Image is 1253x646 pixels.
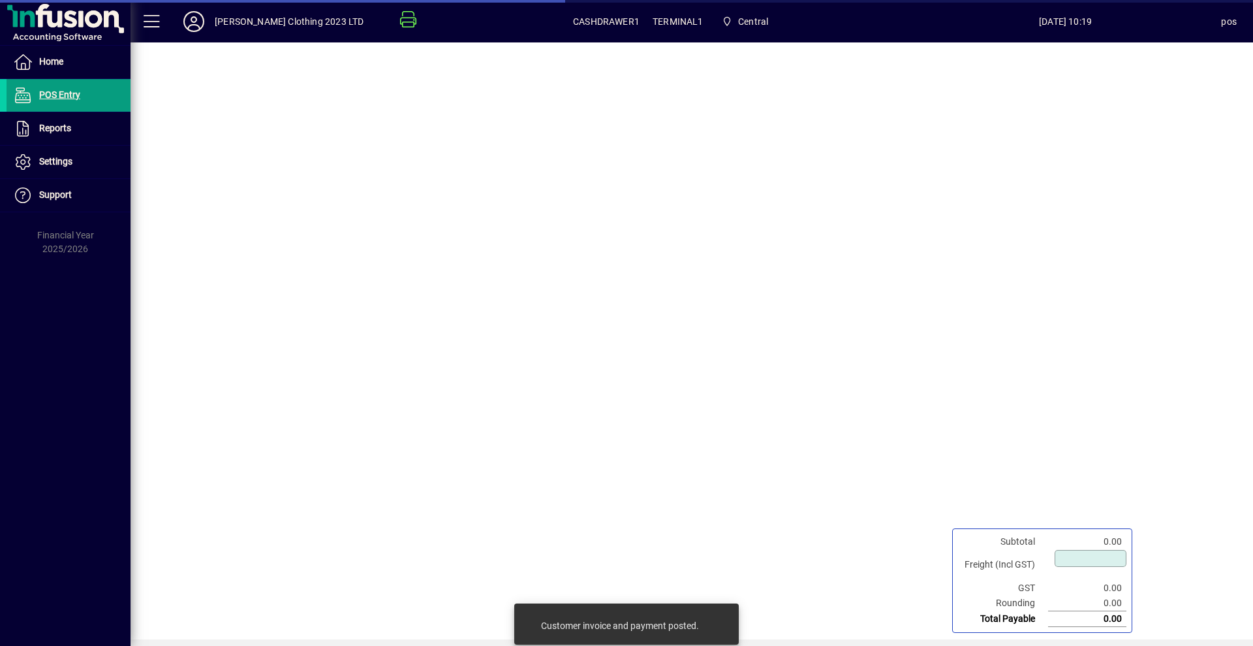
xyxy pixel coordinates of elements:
td: 0.00 [1048,596,1126,611]
a: Support [7,179,131,212]
td: 0.00 [1048,581,1126,596]
span: Central [738,11,768,32]
a: Settings [7,146,131,178]
td: Total Payable [958,611,1048,627]
span: [DATE] 10:19 [910,11,1222,32]
td: Rounding [958,596,1048,611]
span: Settings [39,156,72,167]
a: Home [7,46,131,78]
td: GST [958,581,1048,596]
span: Support [39,189,72,200]
span: POS Entry [39,89,80,100]
td: 0.00 [1048,611,1126,627]
td: Subtotal [958,534,1048,549]
td: Freight (Incl GST) [958,549,1048,581]
div: Customer invoice and payment posted. [541,619,699,632]
span: Central [717,10,774,33]
span: Home [39,56,63,67]
div: [PERSON_NAME] Clothing 2023 LTD [215,11,364,32]
span: CASHDRAWER1 [573,11,640,32]
a: Reports [7,112,131,145]
span: Reports [39,123,71,133]
button: Profile [173,10,215,33]
div: pos [1221,11,1237,32]
span: TERMINAL1 [653,11,704,32]
td: 0.00 [1048,534,1126,549]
